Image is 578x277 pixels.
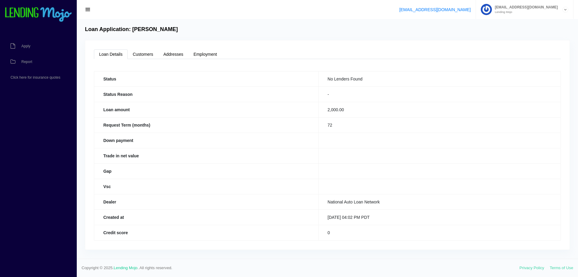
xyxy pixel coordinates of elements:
th: Gap [94,163,319,179]
th: Created at [94,209,319,225]
th: Vsc [94,179,319,194]
a: Employment [188,49,222,59]
th: Status Reason [94,87,319,102]
td: [DATE] 04:02 PM PDT [319,209,561,225]
th: Loan amount [94,102,319,117]
td: No Lenders Found [319,71,561,87]
th: Dealer [94,194,319,209]
a: Privacy Policy [520,266,544,270]
a: Terms of Use [550,266,573,270]
th: Down payment [94,133,319,148]
span: Apply [21,44,30,48]
h4: Loan Application: [PERSON_NAME] [85,26,178,33]
a: Loan Details [94,49,128,59]
img: logo-small.png [5,7,72,22]
td: 72 [319,117,561,133]
img: Profile image [481,4,492,15]
span: Copyright © 2025. . All rights reserved. [82,265,520,271]
td: 2,000.00 [319,102,561,117]
a: Customers [128,49,158,59]
th: Request Term (months) [94,117,319,133]
span: [EMAIL_ADDRESS][DOMAIN_NAME] [492,5,558,9]
th: Status [94,71,319,87]
span: Click here for insurance quotes [11,76,60,79]
td: - [319,87,561,102]
a: Addresses [158,49,188,59]
small: Lending Mojo [492,11,558,14]
td: National Auto Loan Network [319,194,561,209]
a: Lending Mojo [114,266,138,270]
span: Report [21,60,32,64]
td: 0 [319,225,561,240]
th: Credit score [94,225,319,240]
th: Trade in net value [94,148,319,163]
a: [EMAIL_ADDRESS][DOMAIN_NAME] [399,7,471,12]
